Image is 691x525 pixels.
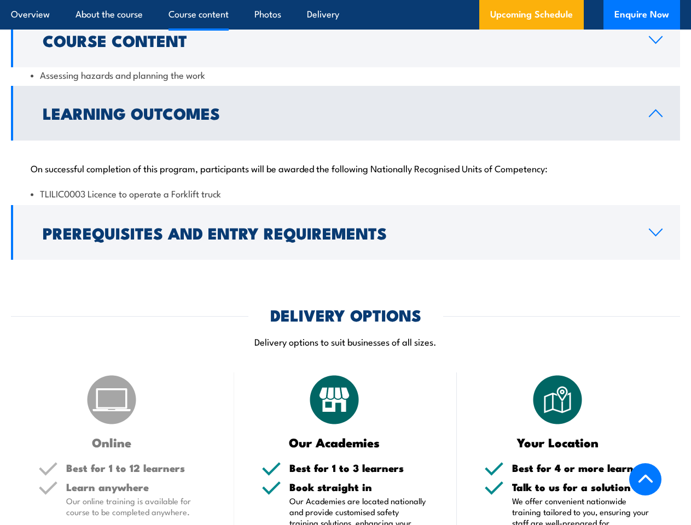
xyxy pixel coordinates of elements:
[484,436,631,448] h3: Your Location
[43,33,631,47] h2: Course Content
[289,482,430,492] h5: Book straight in
[31,187,660,200] li: TLILIC0003 Licence to operate a Forklift truck
[66,495,207,517] p: Our online training is available for course to be completed anywhere.
[11,86,680,141] a: Learning Outcomes
[66,463,207,473] h5: Best for 1 to 12 learners
[270,307,421,322] h2: DELIVERY OPTIONS
[43,106,631,120] h2: Learning Outcomes
[289,463,430,473] h5: Best for 1 to 3 learners
[11,335,680,348] p: Delivery options to suit businesses of all sizes.
[66,482,207,492] h5: Learn anywhere
[38,436,185,448] h3: Online
[512,482,653,492] h5: Talk to us for a solution
[512,463,653,473] h5: Best for 4 or more learners
[31,81,660,94] li: Planning and setting up the forklift ready for operations
[262,436,408,448] h3: Our Academies
[11,205,680,260] a: Prerequisites and Entry Requirements
[11,13,680,67] a: Course Content
[31,162,660,173] p: On successful completion of this program, participants will be awarded the following Nationally R...
[43,225,631,240] h2: Prerequisites and Entry Requirements
[31,68,660,81] li: Assessing hazards and planning the work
